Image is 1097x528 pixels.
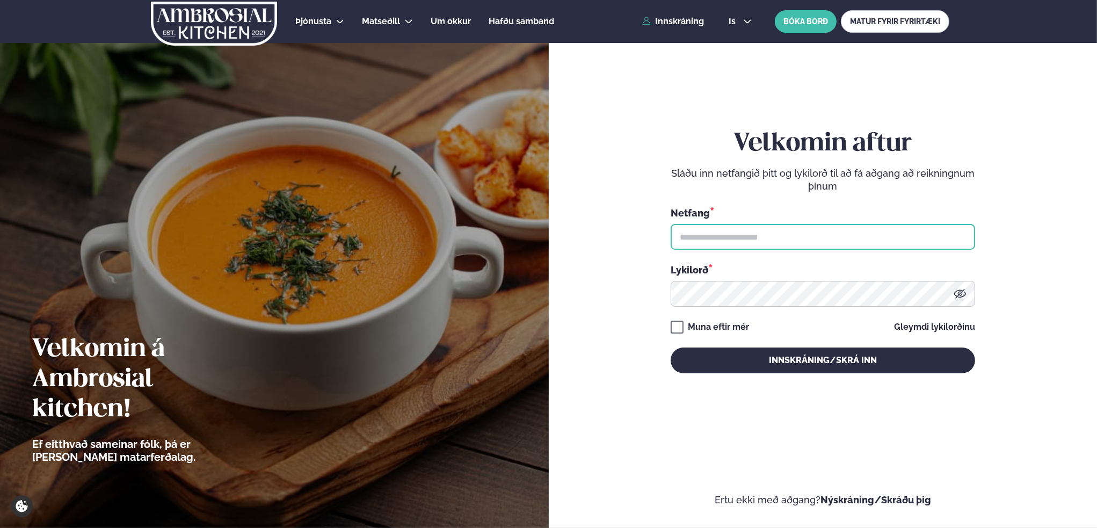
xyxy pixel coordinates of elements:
[11,495,33,517] a: Cookie settings
[894,323,975,331] a: Gleymdi lykilorðinu
[642,17,704,26] a: Innskráning
[489,15,554,28] a: Hafðu samband
[362,15,400,28] a: Matseðill
[32,438,255,464] p: Ef eitthvað sameinar fólk, þá er [PERSON_NAME] matarferðalag.
[671,206,975,220] div: Netfang
[362,16,400,26] span: Matseðill
[431,15,471,28] a: Um okkur
[295,15,331,28] a: Þjónusta
[581,494,1065,507] p: Ertu ekki með aðgang?
[150,2,278,46] img: logo
[775,10,837,33] button: BÓKA BORÐ
[671,129,975,159] h2: Velkomin aftur
[32,335,255,425] h2: Velkomin á Ambrosial kitchen!
[671,167,975,193] p: Sláðu inn netfangið þitt og lykilorð til að fá aðgang að reikningnum þínum
[671,348,975,373] button: Innskráning/Skrá inn
[295,16,331,26] span: Þjónusta
[489,16,554,26] span: Hafðu samband
[431,16,471,26] span: Um okkur
[720,17,760,26] button: is
[820,494,931,505] a: Nýskráning/Skráðu þig
[671,263,975,277] div: Lykilorð
[841,10,949,33] a: MATUR FYRIR FYRIRTÆKI
[729,17,739,26] span: is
